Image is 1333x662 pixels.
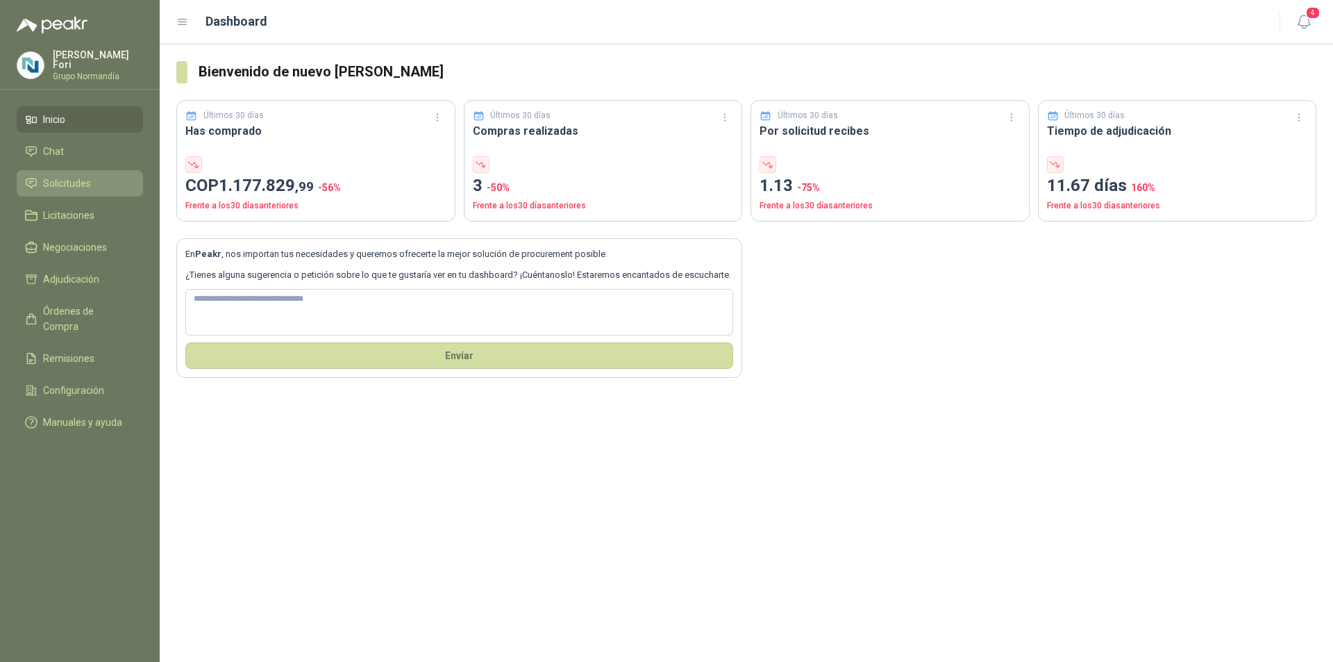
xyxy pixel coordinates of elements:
span: Remisiones [43,351,94,366]
h3: Bienvenido de nuevo [PERSON_NAME] [199,61,1316,83]
span: Configuración [43,383,104,398]
span: Manuales y ayuda [43,415,122,430]
span: 1.177.829 [219,176,314,195]
img: Company Logo [17,52,44,78]
p: Frente a los 30 días anteriores [1047,199,1308,213]
span: Adjudicación [43,272,99,287]
p: 3 [473,173,734,199]
a: Adjudicación [17,266,143,292]
h3: Has comprado [185,122,446,140]
span: -75 % [797,182,820,193]
a: Chat [17,138,143,165]
a: Remisiones [17,345,143,372]
button: 4 [1291,10,1316,35]
span: Órdenes de Compra [43,304,130,334]
b: Peakr [195,249,221,259]
h3: Tiempo de adjudicación [1047,122,1308,140]
h3: Por solicitud recibes [760,122,1021,140]
a: Negociaciones [17,234,143,260]
a: Inicio [17,106,143,133]
span: Licitaciones [43,208,94,223]
span: Chat [43,144,64,159]
p: En , nos importan tus necesidades y queremos ofrecerte la mejor solución de procurement posible. [185,247,733,261]
a: Configuración [17,377,143,404]
p: Últimos 30 días [778,109,838,122]
img: Logo peakr [17,17,87,33]
p: 1.13 [760,173,1021,199]
a: Licitaciones [17,202,143,229]
span: -56 % [318,182,341,193]
a: Órdenes de Compra [17,298,143,340]
p: ¿Tienes alguna sugerencia o petición sobre lo que te gustaría ver en tu dashboard? ¡Cuéntanoslo! ... [185,268,733,282]
a: Manuales y ayuda [17,409,143,436]
p: Frente a los 30 días anteriores [760,199,1021,213]
span: ,99 [295,179,314,195]
p: COP [185,173,446,199]
span: Negociaciones [43,240,107,255]
h1: Dashboard [206,12,267,31]
span: Solicitudes [43,176,91,191]
button: Envíar [185,342,733,369]
span: 4 [1305,6,1321,19]
h3: Compras realizadas [473,122,734,140]
p: Últimos 30 días [1064,109,1125,122]
p: Últimos 30 días [490,109,551,122]
p: 11.67 días [1047,173,1308,199]
a: Solicitudes [17,170,143,197]
p: Frente a los 30 días anteriores [473,199,734,213]
p: Últimos 30 días [203,109,264,122]
span: Inicio [43,112,65,127]
p: [PERSON_NAME] Fori [53,50,143,69]
p: Grupo Normandía [53,72,143,81]
span: 160 % [1131,182,1155,193]
span: -50 % [487,182,510,193]
p: Frente a los 30 días anteriores [185,199,446,213]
